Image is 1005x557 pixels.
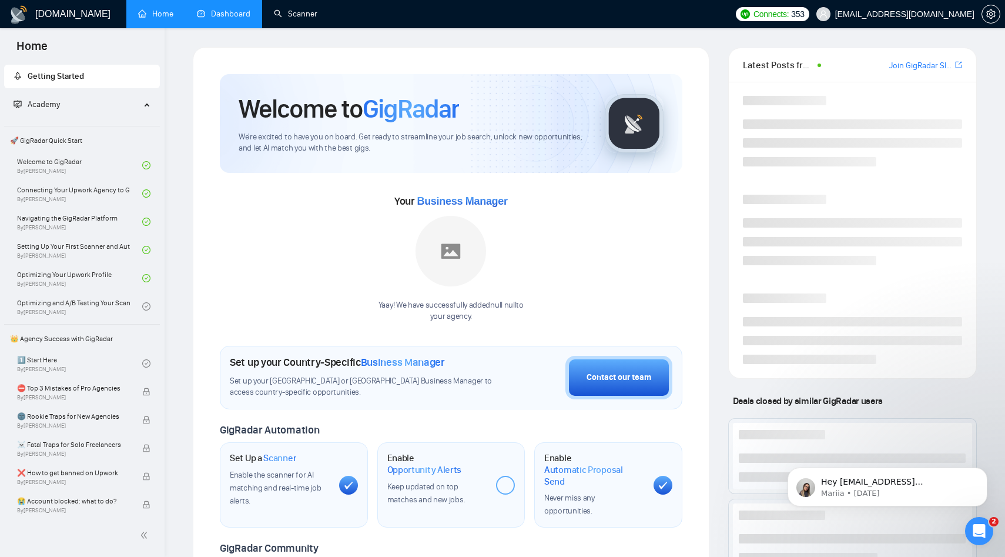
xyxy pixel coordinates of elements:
span: Automatic Proposal Send [544,464,644,487]
span: Connects: [753,8,789,21]
span: GigRadar Community [220,542,319,555]
span: By [PERSON_NAME] [17,422,130,429]
span: 👑 Agency Success with GigRadar [5,327,159,351]
a: Join GigRadar Slack Community [889,59,953,72]
span: double-left [140,529,152,541]
span: Enable the scanner for AI matching and real-time job alerts. [230,470,321,506]
a: Setting Up Your First Scanner and Auto-BidderBy[PERSON_NAME] [17,237,142,263]
img: logo [9,5,28,24]
li: Getting Started [4,65,160,88]
img: gigradar-logo.png [605,94,664,153]
span: check-circle [142,246,150,254]
span: check-circle [142,274,150,282]
span: Latest Posts from the GigRadar Community [743,58,814,72]
a: homeHome [138,9,173,19]
span: 353 [791,8,804,21]
span: check-circle [142,189,150,198]
span: 😭 Account blocked: what to do? [17,495,130,507]
span: 🚀 GigRadar Quick Start [5,129,159,152]
p: your agency . [378,311,524,322]
a: Connecting Your Upwork Agency to GigRadarBy[PERSON_NAME] [17,181,142,206]
span: 2 [989,517,999,526]
span: Business Manager [361,356,445,369]
span: lock [142,444,150,452]
span: Home [7,38,57,62]
span: By [PERSON_NAME] [17,479,130,486]
a: dashboardDashboard [197,9,250,19]
button: setting [981,5,1000,24]
a: searchScanner [274,9,317,19]
h1: Welcome to [239,93,459,125]
span: 🌚 Rookie Traps for New Agencies [17,411,130,422]
span: ☠️ Fatal Traps for Solo Freelancers [17,439,130,451]
span: fund-projection-screen [14,100,22,108]
a: Welcome to GigRadarBy[PERSON_NAME] [17,152,142,178]
span: check-circle [142,161,150,169]
span: export [955,60,962,69]
span: setting [982,9,1000,19]
span: Your [394,195,508,208]
div: Contact our team [587,371,651,384]
span: Set up your [GEOGRAPHIC_DATA] or [GEOGRAPHIC_DATA] Business Manager to access country-specific op... [230,376,495,398]
span: lock [142,388,150,396]
span: Academy [28,99,60,109]
button: Contact our team [565,356,672,399]
iframe: Intercom live chat [965,517,993,545]
h1: Enable [544,452,644,487]
span: Opportunity Alerts [387,464,462,476]
span: Getting Started [28,71,84,81]
span: Never miss any opportunities. [544,493,595,516]
span: By [PERSON_NAME] [17,507,130,514]
div: Yaay! We have successfully added null null to [378,300,524,322]
a: Optimizing Your Upwork ProfileBy[PERSON_NAME] [17,265,142,291]
h1: Enable [387,452,487,475]
span: Academy [14,99,60,109]
span: user [819,10,828,18]
span: rocket [14,72,22,80]
span: Deals closed by similar GigRadar users [728,391,887,411]
span: lock [142,472,150,481]
span: check-circle [142,302,150,311]
span: lock [142,416,150,424]
span: ❌ How to get banned on Upwork [17,467,130,479]
span: check-circle [142,359,150,368]
h1: Set up your Country-Specific [230,356,445,369]
span: Keep updated on top matches and new jobs. [387,482,465,505]
a: Optimizing and A/B Testing Your Scanner for Better ResultsBy[PERSON_NAME] [17,293,142,319]
a: export [955,59,962,71]
span: Scanner [263,452,296,464]
img: upwork-logo.png [741,9,750,19]
span: By [PERSON_NAME] [17,394,130,401]
a: setting [981,9,1000,19]
span: lock [142,501,150,509]
span: GigRadar Automation [220,423,319,436]
span: ⛔ Top 3 Mistakes of Pro Agencies [17,382,130,394]
img: placeholder.png [416,216,486,286]
a: Navigating the GigRadar PlatformBy[PERSON_NAME] [17,209,142,235]
span: GigRadar [363,93,459,125]
span: By [PERSON_NAME] [17,451,130,458]
a: 1️⃣ Start HereBy[PERSON_NAME] [17,351,142,376]
span: We're excited to have you on board. Get ready to streamline your job search, unlock new opportuni... [239,132,586,154]
span: Business Manager [417,195,507,207]
iframe: Intercom notifications message [770,443,1005,525]
h1: Set Up a [230,452,296,464]
span: check-circle [142,218,150,226]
